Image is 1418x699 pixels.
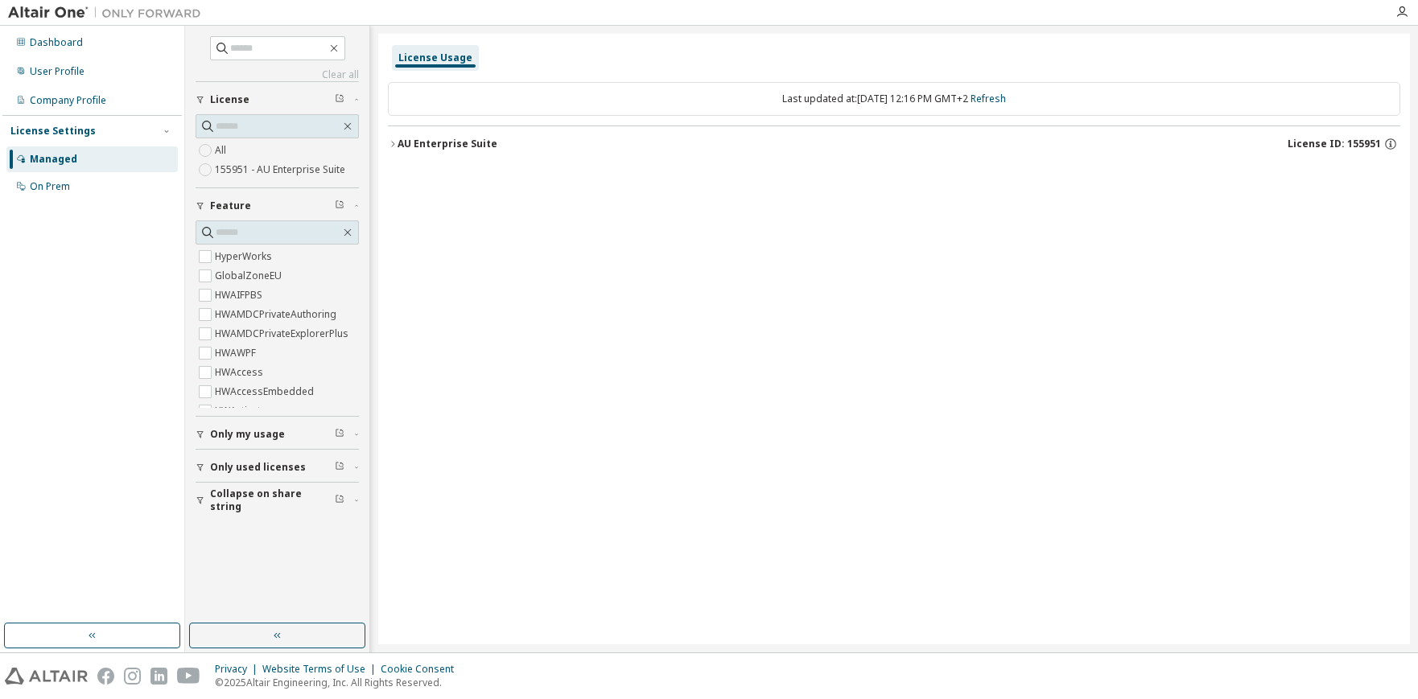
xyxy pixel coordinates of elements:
[210,461,306,474] span: Only used licenses
[30,65,85,78] div: User Profile
[1288,138,1381,150] span: License ID: 155951
[215,382,317,401] label: HWAccessEmbedded
[210,428,285,441] span: Only my usage
[971,92,1006,105] a: Refresh
[5,668,88,685] img: altair_logo.svg
[196,417,359,452] button: Only my usage
[215,266,285,286] label: GlobalZoneEU
[215,141,229,160] label: All
[196,188,359,224] button: Feature
[8,5,209,21] img: Altair One
[215,247,275,266] label: HyperWorks
[196,82,359,117] button: License
[30,36,83,49] div: Dashboard
[196,68,359,81] a: Clear all
[196,450,359,485] button: Only used licenses
[215,401,270,421] label: HWActivate
[398,138,497,150] div: AU Enterprise Suite
[150,668,167,685] img: linkedin.svg
[398,51,472,64] div: License Usage
[215,324,352,343] label: HWAMDCPrivateExplorerPlus
[210,199,251,212] span: Feature
[388,82,1400,116] div: Last updated at: [DATE] 12:16 PM GMT+2
[30,94,106,107] div: Company Profile
[210,93,249,106] span: License
[335,494,344,507] span: Clear filter
[335,199,344,212] span: Clear filter
[215,286,266,305] label: HWAIFPBS
[30,180,70,193] div: On Prem
[215,663,262,676] div: Privacy
[215,305,340,324] label: HWAMDCPrivateAuthoring
[215,160,348,179] label: 155951 - AU Enterprise Suite
[335,428,344,441] span: Clear filter
[335,461,344,474] span: Clear filter
[97,668,114,685] img: facebook.svg
[388,126,1400,162] button: AU Enterprise SuiteLicense ID: 155951
[215,363,266,382] label: HWAccess
[124,668,141,685] img: instagram.svg
[215,676,464,689] p: © 2025 Altair Engineering, Inc. All Rights Reserved.
[215,343,259,363] label: HWAWPF
[10,125,96,138] div: License Settings
[210,487,335,513] span: Collapse on share string
[381,663,464,676] div: Cookie Consent
[335,93,344,106] span: Clear filter
[177,668,200,685] img: youtube.svg
[196,483,359,518] button: Collapse on share string
[262,663,381,676] div: Website Terms of Use
[30,153,77,166] div: Managed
